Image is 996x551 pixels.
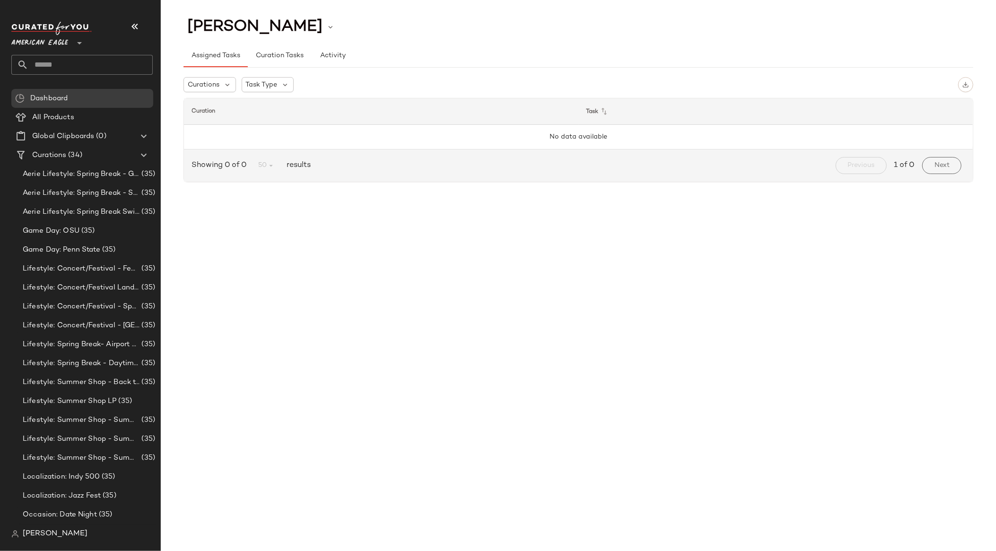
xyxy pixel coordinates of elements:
span: Curation Tasks [255,52,304,60]
span: Lifestyle: Summer Shop - Back to School Essentials [23,377,140,388]
span: Curations [32,150,66,161]
span: Curations [188,80,219,90]
span: (35) [140,358,155,369]
span: Activity [320,52,346,60]
span: Showing 0 of 0 [192,160,250,171]
span: Lifestyle: Spring Break- Airport Style [23,339,140,350]
span: Global Clipboards [32,131,94,142]
span: [PERSON_NAME] [23,528,87,540]
span: Lifestyle: Summer Shop LP [23,396,117,407]
th: Curation [184,98,578,125]
span: (35) [140,453,155,464]
span: Localization: Indy 500 [23,472,100,482]
span: (35) [140,434,155,445]
span: (35) [140,188,155,199]
img: svg%3e [15,94,25,103]
span: Lifestyle: Summer Shop - Summer Internship [23,434,140,445]
td: No data available [184,125,973,149]
span: Lifestyle: Summer Shop - Summer Abroad [23,415,140,426]
span: Aerie Lifestyle: Spring Break Swimsuits Landing Page [23,207,140,218]
span: (35) [140,377,155,388]
span: Lifestyle: Concert/Festival - Sporty [23,301,140,312]
span: Occasion: Date Night [23,509,97,520]
span: (35) [100,472,115,482]
span: Lifestyle: Spring Break - Daytime Casual [23,358,140,369]
span: Game Day: Penn State [23,245,100,255]
span: (35) [79,226,95,236]
img: cfy_white_logo.C9jOOHJF.svg [11,22,92,35]
span: Localization: Jazz Fest [23,490,101,501]
img: svg%3e [962,81,969,88]
span: Game Day: OSU [23,226,79,236]
span: 1 of 0 [894,160,915,171]
span: Assigned Tasks [191,52,240,60]
span: (34) [66,150,82,161]
span: [PERSON_NAME] [187,18,323,36]
span: Next [934,162,950,169]
th: Task [578,98,973,125]
span: (35) [140,320,155,331]
span: Dashboard [30,93,68,104]
span: Lifestyle: Concert/Festival - Femme [23,263,140,274]
span: (35) [140,339,155,350]
span: (35) [140,263,155,274]
span: Lifestyle: Concert/Festival Landing Page [23,282,140,293]
span: (35) [140,282,155,293]
span: (35) [140,207,155,218]
span: (0) [94,131,106,142]
span: (35) [140,169,155,180]
img: svg%3e [11,530,19,538]
span: (35) [140,415,155,426]
span: Lifestyle: Summer Shop - Summer Study Sessions [23,453,140,464]
span: Aerie Lifestyle: Spring Break - Girly/Femme [23,169,140,180]
span: (35) [97,509,113,520]
button: Next [922,157,961,174]
span: Task Type [246,80,278,90]
span: (35) [100,245,116,255]
span: results [283,160,311,171]
span: Aerie Lifestyle: Spring Break - Sporty [23,188,140,199]
span: American Eagle [11,32,68,49]
span: All Products [32,112,74,123]
span: Lifestyle: Concert/Festival - [GEOGRAPHIC_DATA] [23,320,140,331]
span: (35) [101,490,116,501]
span: (35) [117,396,132,407]
span: (35) [140,301,155,312]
